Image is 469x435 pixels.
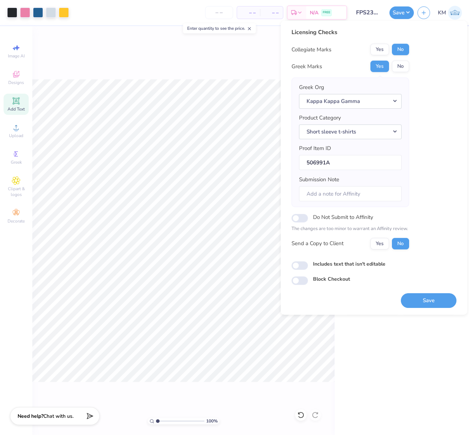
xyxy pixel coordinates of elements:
[292,225,409,233] p: The changes are too minor to warrant an Affinity review.
[351,5,386,20] input: Untitled Design
[389,6,414,19] button: Save
[206,418,218,424] span: 100 %
[292,46,331,54] div: Collegiate Marks
[205,6,233,19] input: – –
[8,53,25,59] span: Image AI
[370,238,389,249] button: Yes
[323,10,330,15] span: FREE
[9,133,23,139] span: Upload
[313,212,373,222] label: Do Not Submit to Affinity
[183,23,256,33] div: Enter quantity to see the price.
[299,176,339,184] label: Submission Note
[310,9,318,17] span: N/A
[292,239,344,248] div: Send a Copy to Client
[401,293,456,308] button: Save
[11,159,22,165] span: Greek
[299,186,402,201] input: Add a note for Affinity
[370,44,389,55] button: Yes
[392,61,409,72] button: No
[438,9,446,17] span: KM
[299,144,331,153] label: Proof Item ID
[392,44,409,55] button: No
[264,9,279,17] span: – –
[43,413,74,420] span: Chat with us.
[370,61,389,72] button: Yes
[292,28,409,37] div: Licensing Checks
[299,83,324,92] label: Greek Org
[299,124,402,139] button: Short sleeve t-shirts
[241,9,256,17] span: – –
[18,413,43,420] strong: Need help?
[292,62,322,71] div: Greek Marks
[299,114,341,122] label: Product Category
[299,94,402,108] button: Kappa Kappa Gamma
[8,106,25,112] span: Add Text
[4,186,29,197] span: Clipart & logos
[8,80,24,85] span: Designs
[438,6,462,20] a: KM
[392,238,409,249] button: No
[8,218,25,224] span: Decorate
[448,6,462,20] img: Katrina Mae Mijares
[313,275,350,283] label: Block Checkout
[313,260,385,267] label: Includes text that isn't editable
